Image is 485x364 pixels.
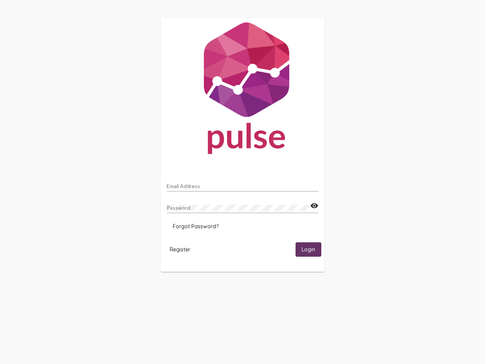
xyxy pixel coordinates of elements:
[302,246,315,253] span: Login
[310,201,318,210] mat-icon: visibility
[173,223,219,230] span: Forgot Password?
[296,242,321,256] button: Login
[164,242,196,256] button: Register
[170,246,190,253] span: Register
[167,220,225,233] button: Forgot Password?
[161,18,324,162] img: Pulse For Good Logo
